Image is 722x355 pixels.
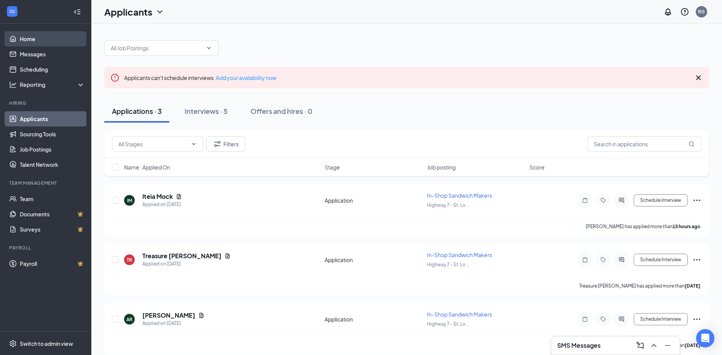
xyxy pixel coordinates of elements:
div: Applied on [DATE] [142,260,231,268]
span: In-Shop Sandwich Makers [427,311,492,318]
div: Application [325,197,422,204]
span: Highway 7 - St. Lo ... [427,202,470,208]
b: [DATE] [685,342,700,348]
span: Highway 7 - St. Lo ... [427,321,470,327]
h1: Applicants [104,5,152,18]
svg: ActiveChat [617,316,626,322]
svg: Document [198,312,204,318]
svg: Document [225,253,231,259]
div: Team Management [9,180,83,186]
svg: MagnifyingGlass [689,141,695,147]
button: Filter Filters [206,136,245,152]
svg: ComposeMessage [636,341,645,350]
div: Applied on [DATE] [142,320,204,327]
svg: ChevronUp [649,341,658,350]
svg: ChevronDown [206,45,212,51]
b: [DATE] [685,283,700,289]
svg: ActiveChat [617,257,626,263]
svg: Note [580,316,590,322]
a: Add your availability now [216,74,276,81]
div: Payroll [9,245,83,251]
div: Offers and hires · 0 [250,106,312,116]
svg: ChevronDown [155,7,164,16]
input: All Stages [118,140,188,148]
span: Job posting [427,163,456,171]
span: Applicants can't schedule interviews. [124,74,276,81]
button: ChevronUp [648,339,660,352]
a: Messages [20,46,85,62]
div: IM [127,197,132,204]
h5: Treasure [PERSON_NAME] [142,252,222,260]
div: Applied on [DATE] [142,201,182,208]
button: Schedule Interview [634,313,688,325]
svg: Note [580,197,590,203]
span: Highway 7 - St. Lo ... [427,262,470,267]
div: Application [325,315,422,323]
a: Team [20,191,85,206]
p: Treasure [PERSON_NAME] has applied more than . [579,283,701,289]
input: All Job Postings [111,44,203,52]
div: Application [325,256,422,264]
span: In-Shop Sandwich Makers [427,192,492,199]
a: DocumentsCrown [20,206,85,222]
div: Hiring [9,100,83,106]
span: In-Shop Sandwich Makers [427,251,492,258]
svg: WorkstreamLogo [8,8,16,15]
h3: SMS Messages [557,341,601,350]
button: Schedule Interview [634,254,688,266]
a: Scheduling [20,62,85,77]
svg: Document [176,193,182,200]
svg: Minimize [663,341,672,350]
a: Home [20,31,85,46]
svg: QuestionInfo [680,7,689,16]
b: 15 hours ago [673,224,700,229]
svg: Notifications [663,7,673,16]
button: ComposeMessage [634,339,646,352]
span: Name · Applied On [124,163,170,171]
svg: Tag [599,197,608,203]
svg: ChevronDown [191,141,197,147]
svg: ActiveChat [617,197,626,203]
svg: Note [580,257,590,263]
div: TR [127,257,132,263]
div: Open Intercom Messenger [696,329,714,347]
svg: Collapse [73,8,81,16]
input: Search in applications [587,136,701,152]
div: RG [698,8,705,15]
div: Interviews · 5 [185,106,228,116]
svg: Filter [213,139,222,149]
button: Schedule Interview [634,194,688,206]
span: Score [529,163,545,171]
div: Reporting [20,81,85,88]
svg: Analysis [9,81,17,88]
svg: Ellipses [692,255,701,264]
svg: Error [110,73,120,82]
svg: Tag [599,257,608,263]
a: Talent Network [20,157,85,172]
a: Applicants [20,111,85,126]
h5: [PERSON_NAME] [142,311,195,320]
p: [PERSON_NAME] has applied more than . [586,223,701,230]
svg: Ellipses [692,196,701,205]
svg: Tag [599,316,608,322]
svg: Ellipses [692,315,701,324]
span: Stage [325,163,340,171]
a: Sourcing Tools [20,126,85,142]
a: PayrollCrown [20,256,85,271]
div: Switch to admin view [20,340,73,347]
h5: Iteia Mock [142,192,173,201]
div: AR [126,316,132,323]
a: Job Postings [20,142,85,157]
a: SurveysCrown [20,222,85,237]
svg: Cross [694,73,703,82]
button: Minimize [661,339,674,352]
div: Applications · 3 [112,106,162,116]
svg: Settings [9,340,17,347]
